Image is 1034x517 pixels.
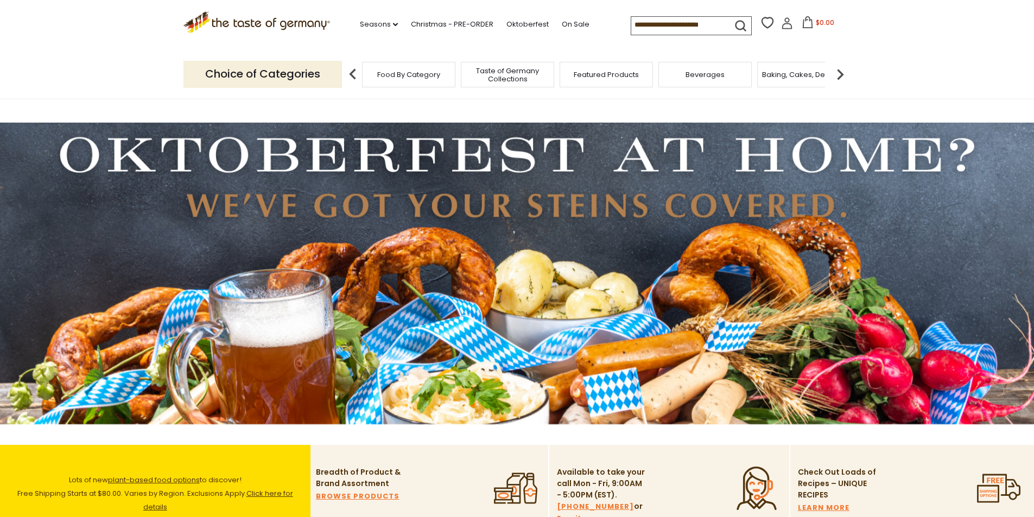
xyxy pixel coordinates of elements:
a: Seasons [360,18,398,30]
p: Choice of Categories [183,61,342,87]
img: next arrow [829,63,851,85]
span: Lots of new to discover! Free Shipping Starts at $80.00. Varies by Region. Exclusions Apply. [17,475,293,512]
a: BROWSE PRODUCTS [316,490,399,502]
p: Breadth of Product & Brand Assortment [316,467,405,489]
a: Oktoberfest [506,18,549,30]
a: Baking, Cakes, Desserts [762,71,846,79]
span: $0.00 [816,18,834,27]
a: Food By Category [377,71,440,79]
button: $0.00 [795,16,841,33]
a: plant-based food options [108,475,200,485]
a: Featured Products [574,71,639,79]
p: Check Out Loads of Recipes – UNIQUE RECIPES [798,467,877,501]
a: LEARN MORE [798,502,849,514]
img: previous arrow [342,63,364,85]
a: Taste of Germany Collections [464,67,551,83]
a: Beverages [686,71,725,79]
a: [PHONE_NUMBER] [557,501,634,513]
a: On Sale [562,18,589,30]
a: Christmas - PRE-ORDER [411,18,493,30]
